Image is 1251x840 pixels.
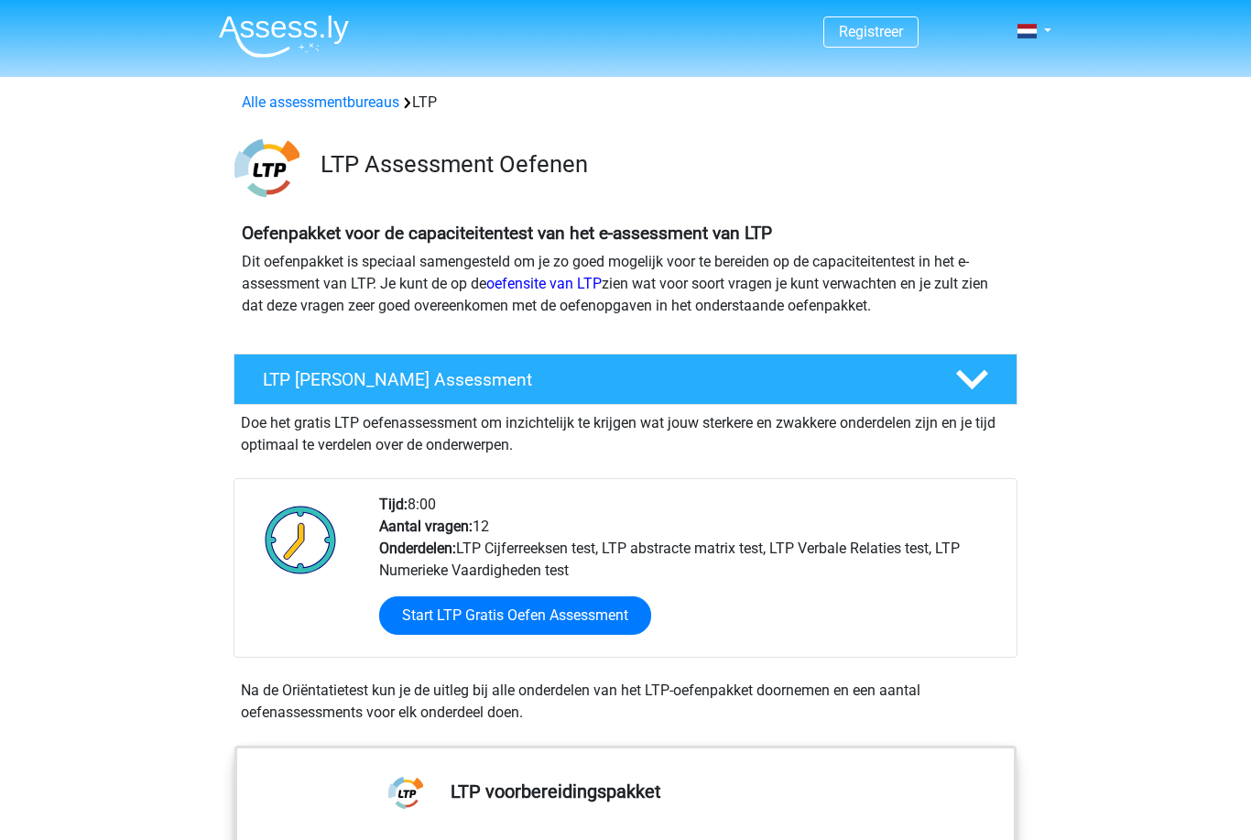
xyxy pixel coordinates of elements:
[839,23,903,40] a: Registreer
[255,494,347,585] img: Klok
[226,354,1025,405] a: LTP [PERSON_NAME] Assessment
[242,93,399,111] a: Alle assessmentbureaus
[234,136,299,201] img: ltp.png
[242,251,1009,317] p: Dit oefenpakket is speciaal samengesteld om je zo goed mogelijk voor te bereiden op de capaciteit...
[486,275,602,292] a: oefensite van LTP
[219,15,349,58] img: Assessly
[379,518,473,535] b: Aantal vragen:
[234,92,1017,114] div: LTP
[234,405,1017,456] div: Doe het gratis LTP oefenassessment om inzichtelijk te krijgen wat jouw sterkere en zwakkere onder...
[234,680,1017,724] div: Na de Oriëntatietest kun je de uitleg bij alle onderdelen van het LTP-oefenpakket doornemen en ee...
[321,150,1003,179] h3: LTP Assessment Oefenen
[379,540,456,557] b: Onderdelen:
[379,596,651,635] a: Start LTP Gratis Oefen Assessment
[242,223,772,244] b: Oefenpakket voor de capaciteitentest van het e-assessment van LTP
[365,494,1016,657] div: 8:00 12 LTP Cijferreeksen test, LTP abstracte matrix test, LTP Verbale Relaties test, LTP Numerie...
[379,496,408,513] b: Tijd:
[263,369,926,390] h4: LTP [PERSON_NAME] Assessment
